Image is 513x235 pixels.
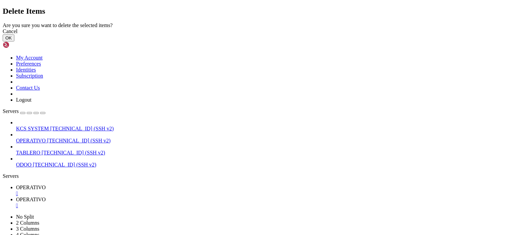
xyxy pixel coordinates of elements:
[3,105,426,111] x-row: 1 update can be applied immediately.
[16,55,43,61] a: My Account
[3,167,426,173] x-row: Last login: [DATE] from [TECHNICAL_ID]
[16,61,41,67] a: Preferences
[3,108,19,114] span: Servers
[16,156,510,168] li: ODOO [TECHNICAL_ID] (SSH v2)
[3,122,426,128] x-row: Your Ubuntu release is not supported anymore.
[16,185,510,197] a: OPERATIVO
[16,197,510,209] a: OPERATIVO
[16,162,510,168] a: ODOO [TECHNICAL_ID] (SSH v2)
[16,150,510,156] a: TABLERO [TECHNICAL_ID] (SSH v2)
[16,226,39,232] a: 3 Columns
[3,22,510,28] div: Are you sure you want to delete the selected items?
[3,65,426,71] x-row: Swap usage: 0%
[42,150,105,155] span: [TECHNICAL_ID] (SSH v2)
[16,85,40,91] a: Contact Us
[16,126,510,132] a: KCS SYSTEM [TECHNICAL_ID] (SSH v2)
[3,14,426,20] x-row: * Documentation: [URL][DOMAIN_NAME]
[16,120,510,132] li: KCS SYSTEM [TECHNICAL_ID] (SSH v2)
[50,126,114,131] span: [TECHNICAL_ID] (SSH v2)
[3,41,41,48] img: Shellngn
[3,128,426,133] x-row: For upgrade information, please visit:
[3,34,14,41] button: OK
[16,67,36,73] a: Identities
[3,94,426,99] x-row: [URL][DOMAIN_NAME]
[3,111,426,116] x-row: To see these additional updates run: apt list --upgradable
[16,214,34,220] a: No Split
[3,25,426,31] x-row: * Support: [URL][DOMAIN_NAME]
[67,173,70,179] div: (23, 30)
[3,20,426,25] x-row: * Management: [URL][DOMAIN_NAME]
[3,173,510,179] div: Servers
[16,220,39,226] a: 2 Columns
[16,138,46,143] span: OPERATIVO
[3,28,510,34] div: Cancel
[16,185,46,190] span: OPERATIVO
[33,162,96,167] span: [TECHNICAL_ID] (SSH v2)
[3,150,426,156] x-row: Run 'do-release-upgrade' to upgrade to it.
[16,132,510,144] li: OPERATIVO [TECHNICAL_ID] (SSH v2)
[3,3,426,8] x-row: Welcome to Ubuntu 23.04 (GNU/Linux 6.2.0-39-generic x86_64)
[16,191,510,197] a: 
[16,144,510,156] li: TABLERO [TECHNICAL_ID] (SSH v2)
[16,162,31,167] span: ODOO
[3,54,426,60] x-row: Usage of /: 67.9% of 77.39GB Users logged in: 0
[16,197,46,202] span: OPERATIVO
[16,203,510,209] a: 
[3,37,426,42] x-row: System information as of [DATE]
[3,82,426,88] x-row: just raised the bar for easy, resilient and secure K8s cluster deployment.
[47,138,111,143] span: [TECHNICAL_ID] (SSH v2)
[3,60,426,65] x-row: Memory usage: 87% IPv4 address for ens3: [TECHNICAL_ID]
[3,108,45,114] a: Servers
[16,126,49,131] span: KCS SYSTEM
[3,145,426,150] x-row: New release '24.04.3 LTS' available.
[3,173,53,179] span: ubuntu@vps-c97ec571
[16,97,31,103] a: Logout
[56,173,59,179] span: ~
[3,48,426,54] x-row: System load: 0.17 Processes: 175
[16,138,510,144] a: OPERATIVO [TECHNICAL_ID] (SSH v2)
[16,73,43,79] a: Subscription
[3,7,510,16] h2: Delete Items
[16,150,40,155] span: TABLERO
[3,133,426,139] x-row: [URL][DOMAIN_NAME]
[3,77,426,82] x-row: * Strictly confined Kubernetes makes edge and IoT secure. Learn how MicroK8s
[3,173,426,179] x-row: : $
